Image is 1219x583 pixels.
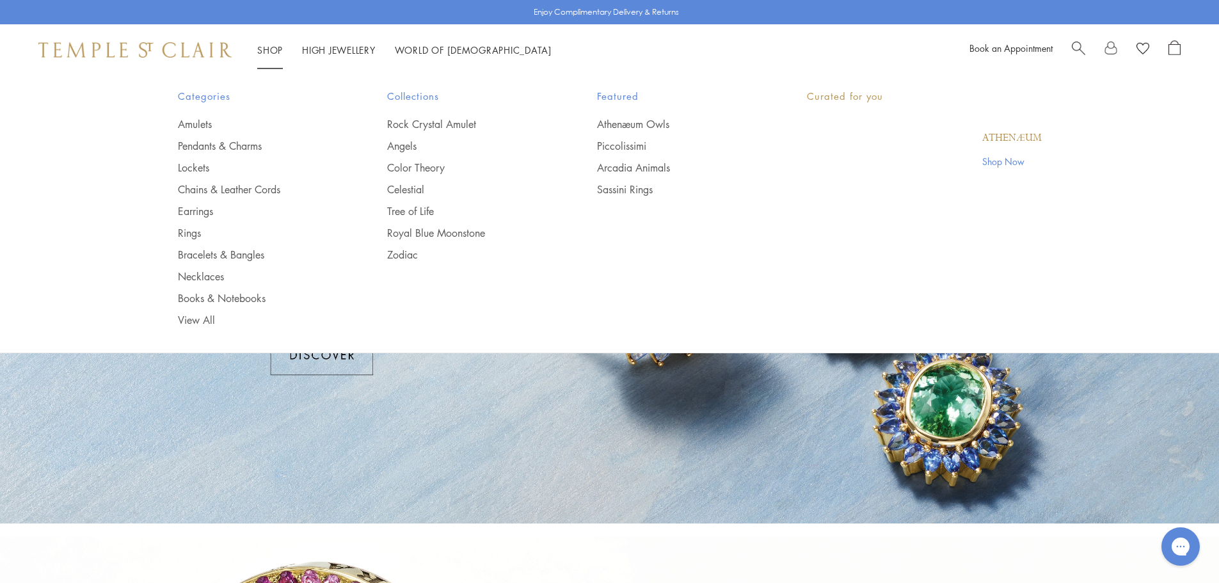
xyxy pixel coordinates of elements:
[387,139,546,153] a: Angels
[387,117,546,131] a: Rock Crystal Amulet
[387,226,546,240] a: Royal Blue Moonstone
[807,88,1042,104] p: Curated for you
[387,161,546,175] a: Color Theory
[178,226,337,240] a: Rings
[387,88,546,104] span: Collections
[178,182,337,196] a: Chains & Leather Cords
[969,42,1053,54] a: Book an Appointment
[257,42,552,58] nav: Main navigation
[1155,523,1206,570] iframe: Gorgias live chat messenger
[178,291,337,305] a: Books & Notebooks
[178,139,337,153] a: Pendants & Charms
[178,117,337,131] a: Amulets
[597,88,756,104] span: Featured
[597,161,756,175] a: Arcadia Animals
[178,313,337,327] a: View All
[1136,40,1149,60] a: View Wishlist
[178,88,337,104] span: Categories
[1072,40,1085,60] a: Search
[387,182,546,196] a: Celestial
[38,42,232,58] img: Temple St. Clair
[302,44,376,56] a: High JewelleryHigh Jewellery
[387,204,546,218] a: Tree of Life
[257,44,283,56] a: ShopShop
[178,204,337,218] a: Earrings
[1168,40,1181,60] a: Open Shopping Bag
[178,248,337,262] a: Bracelets & Bangles
[387,248,546,262] a: Zodiac
[597,139,756,153] a: Piccolissimi
[597,117,756,131] a: Athenæum Owls
[982,154,1042,168] a: Shop Now
[982,131,1042,145] a: Athenæum
[534,6,679,19] p: Enjoy Complimentary Delivery & Returns
[178,161,337,175] a: Lockets
[597,182,756,196] a: Sassini Rings
[178,269,337,284] a: Necklaces
[395,44,552,56] a: World of [DEMOGRAPHIC_DATA]World of [DEMOGRAPHIC_DATA]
